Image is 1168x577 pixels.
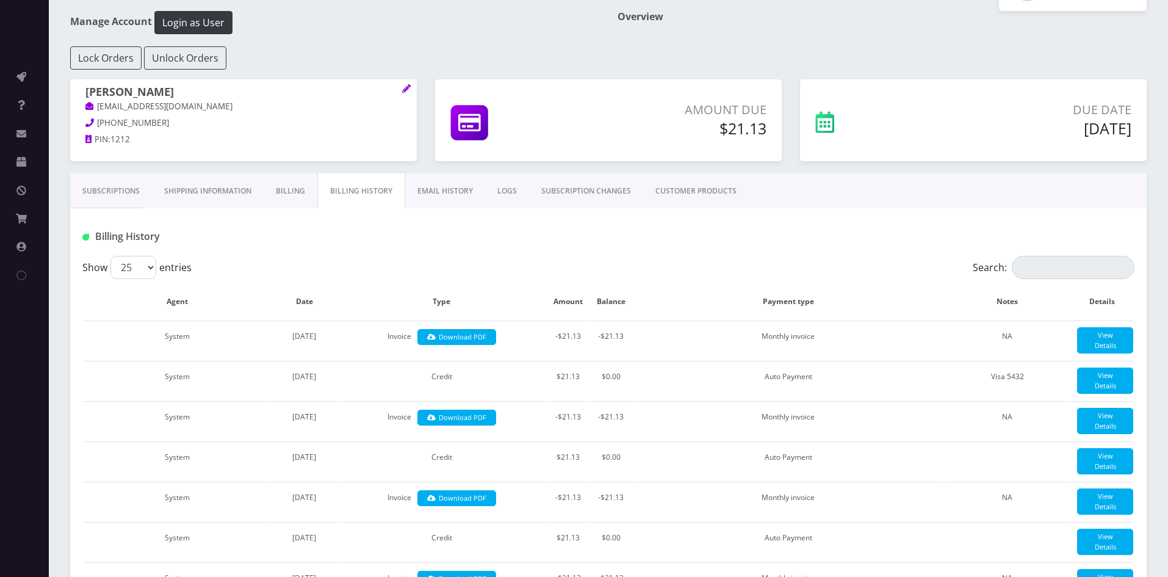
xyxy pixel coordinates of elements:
td: Visa 5432 [945,361,1070,400]
td: -$21.13 [590,321,632,360]
td: NA [945,482,1070,521]
th: Agent [84,284,271,319]
a: PIN: [85,134,110,146]
span: [PHONE_NUMBER] [97,117,169,128]
td: NA [945,401,1070,440]
select: Showentries [110,256,156,279]
td: Monthly invoice [633,401,943,440]
span: 1212 [110,134,130,145]
td: $21.13 [547,361,589,400]
td: Auto Payment [633,441,943,481]
th: Payment type [633,284,943,319]
td: Auto Payment [633,522,943,561]
span: [DATE] [292,492,316,503]
th: Balance [590,284,632,319]
h5: $21.13 [589,119,766,137]
td: -$21.13 [590,401,632,440]
a: View Details [1077,448,1133,474]
td: -$21.13 [547,401,589,440]
a: LOGS [485,173,529,209]
td: Credit [337,522,546,561]
td: $21.13 [547,522,589,561]
input: Search: [1012,256,1134,279]
a: View Details [1077,529,1133,555]
td: Auto Payment [633,361,943,400]
a: Login as User [152,15,233,28]
th: Notes [945,284,1070,319]
td: -$21.13 [547,321,589,360]
h5: [DATE] [927,119,1131,137]
a: Download PDF [417,410,496,426]
button: Lock Orders [70,46,142,70]
a: Subscriptions [70,173,152,209]
td: Monthly invoice [633,482,943,521]
span: [DATE] [292,331,316,341]
td: System [84,401,271,440]
td: System [84,361,271,400]
td: System [84,482,271,521]
a: EMAIL HISTORY [405,173,485,209]
span: [DATE] [292,371,316,382]
th: Amount [547,284,589,319]
a: View Details [1077,488,1133,515]
td: $0.00 [590,441,632,481]
a: CUSTOMER PRODUCTS [643,173,749,209]
td: NA [945,321,1070,360]
td: Monthly invoice [633,321,943,360]
td: $0.00 [590,522,632,561]
td: Credit [337,441,546,481]
a: SUBSCRIPTION CHANGES [529,173,643,209]
td: Credit [337,361,546,400]
p: Due Date [927,101,1131,119]
button: Login as User [154,11,233,34]
a: Shipping Information [152,173,264,209]
td: System [84,522,271,561]
a: Download PDF [417,329,496,346]
button: Unlock Orders [144,46,226,70]
a: Billing [264,173,317,209]
label: Show entries [82,256,192,279]
th: Details [1071,284,1133,319]
th: Date [272,284,336,319]
a: View Details [1077,368,1133,394]
a: View Details [1077,408,1133,434]
span: [DATE] [292,452,316,462]
h1: Overview [618,11,1147,23]
td: Invoice [337,321,546,360]
td: -$21.13 [590,482,632,521]
h1: [PERSON_NAME] [85,85,402,100]
td: $21.13 [547,441,589,481]
label: Search: [973,256,1134,279]
td: Invoice [337,401,546,440]
span: [DATE] [292,412,316,422]
td: -$21.13 [547,482,589,521]
td: System [84,321,271,360]
td: $0.00 [590,361,632,400]
span: [DATE] [292,532,316,543]
td: System [84,441,271,481]
a: Download PDF [417,490,496,507]
h1: Billing History [82,231,421,242]
a: Billing History [317,173,405,209]
p: Amount Due [589,101,766,119]
th: Type [337,284,546,319]
h1: Manage Account [70,11,599,34]
a: [EMAIL_ADDRESS][DOMAIN_NAME] [85,101,233,113]
a: View Details [1077,327,1133,354]
td: Invoice [337,482,546,521]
